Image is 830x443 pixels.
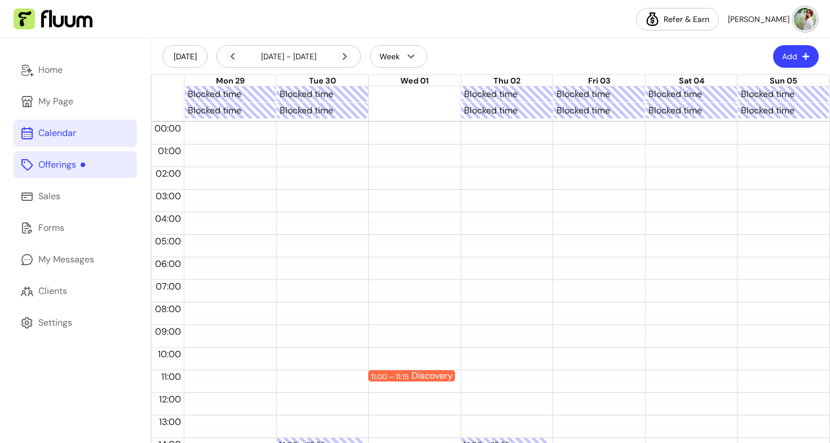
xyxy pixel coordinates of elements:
[38,63,63,77] div: Home
[770,75,797,87] button: Sun 05
[14,309,137,336] a: Settings
[493,75,520,87] button: Thu 02
[368,370,455,381] div: 11:00 – 11:15Discovery Call
[679,75,704,87] button: Sat 04
[557,104,642,117] div: Blocked time
[188,87,273,101] div: Blocked time
[728,14,789,25] span: [PERSON_NAME]
[152,303,184,315] span: 08:00
[38,284,67,298] div: Clients
[464,87,549,101] div: Blocked time
[557,87,642,101] div: Blocked time
[152,213,184,225] span: 04:00
[648,104,734,117] div: Blocked time
[38,126,76,140] div: Calendar
[280,104,365,117] div: Blocked time
[741,104,826,117] div: Blocked time
[155,348,184,360] span: 10:00
[588,76,611,86] span: Fri 03
[14,8,92,30] img: Fluum Logo
[741,87,826,101] div: Blocked time
[153,280,184,292] span: 07:00
[794,8,816,30] img: avatar
[14,278,137,305] a: Clients
[14,246,137,273] a: My Messages
[14,214,137,242] a: Forms
[412,371,493,380] div: Discovery Call
[770,76,797,86] span: Sun 05
[162,45,207,68] button: [DATE]
[728,8,816,30] button: avatar[PERSON_NAME]
[280,87,365,101] div: Blocked time
[679,76,704,86] span: Sat 04
[636,8,719,30] a: Refer & Earn
[493,76,520,86] span: Thu 02
[216,75,245,87] button: Mon 29
[38,190,60,203] div: Sales
[400,76,429,86] span: Wed 01
[152,235,184,247] span: 05:00
[226,50,351,63] div: [DATE] - [DATE]
[400,75,429,87] button: Wed 01
[648,87,734,101] div: Blocked time
[152,258,184,270] span: 06:00
[14,88,137,115] a: My Page
[38,221,64,235] div: Forms
[38,316,72,330] div: Settings
[38,158,85,172] div: Offerings
[155,145,184,157] span: 01:00
[153,168,184,179] span: 02:00
[14,151,137,178] a: Offerings
[14,56,137,84] a: Home
[588,75,611,87] button: Fri 03
[14,120,137,147] a: Calendar
[14,183,137,210] a: Sales
[38,95,73,108] div: My Page
[309,75,336,87] button: Tue 30
[153,190,184,202] span: 03:00
[38,253,94,266] div: My Messages
[152,122,184,134] span: 00:00
[309,76,336,86] span: Tue 30
[188,104,273,117] div: Blocked time
[158,371,184,383] span: 11:00
[216,76,245,86] span: Mon 29
[370,45,427,68] button: Week
[371,371,412,382] div: 11:00 – 11:15
[773,45,819,68] button: Add
[152,326,184,337] span: 09:00
[464,104,549,117] div: Blocked time
[156,393,184,405] span: 12:00
[156,416,184,428] span: 13:00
